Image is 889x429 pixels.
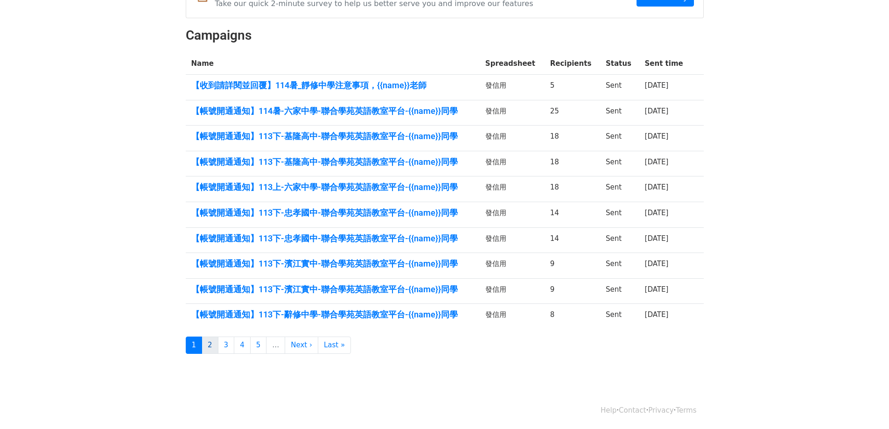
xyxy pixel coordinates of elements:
td: Sent [600,202,639,228]
a: Next › [285,337,318,354]
th: Spreadsheet [480,53,545,75]
td: 8 [545,304,600,329]
td: Sent [600,75,639,100]
td: 25 [545,100,600,126]
td: Sent [600,253,639,279]
td: 發信用 [480,126,545,151]
a: 【帳號開通通知】113下-濱江實中-聯合學苑英語教室平台-{{name}}同學 [191,284,474,295]
td: 發信用 [480,227,545,253]
a: [DATE] [645,285,669,294]
td: 9 [545,253,600,279]
iframe: Chat Widget [842,384,889,429]
a: Help [601,406,616,415]
td: 發信用 [480,176,545,202]
a: 【帳號開通通知】113下-忠孝國中-聯合學苑英語教室平台-{{name}}同學 [191,208,474,218]
a: 【收到請詳閱並回覆】114暑_靜修中學注意事項，{{name}}老師 [191,80,474,91]
a: 【帳號開通通知】113下-濱江實中-聯合學苑英語教室平台-{{name}}同學 [191,259,474,269]
a: Privacy [648,406,673,415]
td: 18 [545,176,600,202]
a: 2 [202,337,218,354]
th: Sent time [639,53,692,75]
td: 14 [545,202,600,228]
td: Sent [600,151,639,176]
a: [DATE] [645,158,669,166]
th: Recipients [545,53,600,75]
td: Sent [600,227,639,253]
td: 發信用 [480,278,545,304]
a: [DATE] [645,209,669,217]
td: 發信用 [480,202,545,228]
a: [DATE] [645,107,669,115]
td: Sent [600,176,639,202]
a: [DATE] [645,81,669,90]
td: Sent [600,126,639,151]
td: 14 [545,227,600,253]
td: 9 [545,278,600,304]
th: Name [186,53,480,75]
td: 發信用 [480,151,545,176]
td: 發信用 [480,304,545,329]
td: 發信用 [480,75,545,100]
a: [DATE] [645,132,669,141]
a: [DATE] [645,260,669,268]
td: 5 [545,75,600,100]
a: 【帳號開通通知】113上-六家中學-聯合學苑英語教室平台-{{name}}同學 [191,182,474,192]
a: Contact [619,406,646,415]
a: Terms [676,406,696,415]
a: [DATE] [645,183,669,191]
td: 18 [545,126,600,151]
td: 發信用 [480,253,545,279]
a: [DATE] [645,234,669,243]
td: Sent [600,100,639,126]
td: 發信用 [480,100,545,126]
a: 1 [186,337,203,354]
h2: Campaigns [186,28,704,43]
td: Sent [600,278,639,304]
a: 【帳號開通通知】113下-辭修中學-聯合學苑英語教室平台-{{name}}同學 [191,309,474,320]
a: 3 [218,337,235,354]
a: 【帳號開通通知】113下-忠孝國中-聯合學苑英語教室平台-{{name}}同學 [191,233,474,244]
td: Sent [600,304,639,329]
th: Status [600,53,639,75]
a: 【帳號開通通知】114暑-六家中學-聯合學苑英語教室平台-{{name}}同學 [191,106,474,116]
a: Last » [318,337,351,354]
a: [DATE] [645,310,669,319]
td: 18 [545,151,600,176]
a: 【帳號開通通知】113下-基隆高中-聯合學苑英語教室平台-{{name}}同學 [191,131,474,141]
a: 4 [234,337,251,354]
a: 【帳號開通通知】113下-基隆高中-聯合學苑英語教室平台-{{name}}同學 [191,157,474,167]
a: 5 [250,337,267,354]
